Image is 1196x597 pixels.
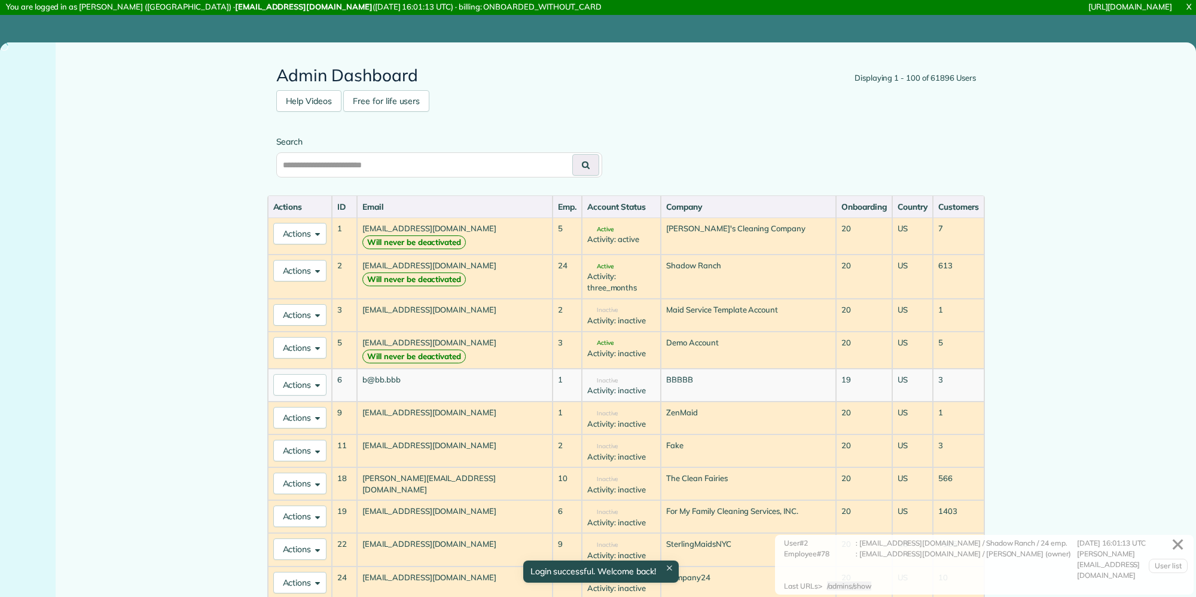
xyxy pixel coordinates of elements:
[553,434,582,467] td: 2
[587,509,618,515] span: Inactive
[276,66,976,85] h2: Admin Dashboard
[553,467,582,500] td: 10
[933,218,984,255] td: 7
[337,201,352,213] div: ID
[553,218,582,255] td: 5
[553,299,582,332] td: 2
[273,260,327,281] button: Actions
[933,402,984,434] td: 1
[818,581,877,592] div: >
[357,467,553,500] td: [PERSON_NAME][EMAIL_ADDRESS][DOMAIN_NAME]
[661,467,836,500] td: The Clean Fairies
[661,533,836,566] td: SterlingMaidsNYC
[362,350,466,363] strong: Will never be deactivated
[332,402,357,434] td: 9
[357,218,553,255] td: [EMAIL_ADDRESS][DOMAIN_NAME]
[933,434,984,467] td: 3
[273,223,327,244] button: Actions
[587,226,614,232] span: Active
[357,533,553,566] td: [EMAIL_ADDRESS][DOMAIN_NAME]
[892,500,933,533] td: US
[933,369,984,402] td: 3
[357,369,553,402] td: b@bb.bbb
[558,201,576,213] div: Emp.
[856,538,1077,549] div: : [EMAIL_ADDRESS][DOMAIN_NAME] / Shadow Ranch / 24 emp.
[587,583,656,594] div: Activity: inactive
[273,407,327,428] button: Actions
[332,434,357,467] td: 11
[836,255,892,299] td: 20
[836,500,892,533] td: 20
[892,332,933,369] td: US
[273,374,327,396] button: Actions
[841,201,887,213] div: Onboarding
[276,90,342,112] a: Help Videos
[892,299,933,332] td: US
[661,369,836,402] td: BBBBB
[836,434,892,467] td: 20
[587,234,656,245] div: Activity: active
[343,90,429,112] a: Free for life users
[892,255,933,299] td: US
[273,304,327,326] button: Actions
[553,533,582,566] td: 9
[892,434,933,467] td: US
[661,434,836,467] td: Fake
[892,402,933,434] td: US
[661,218,836,255] td: [PERSON_NAME]'s Cleaning Company
[1077,549,1185,581] div: [PERSON_NAME][EMAIL_ADDRESS][DOMAIN_NAME]
[1149,559,1188,573] a: User list
[553,332,582,369] td: 3
[933,332,984,369] td: 5
[362,235,466,249] strong: Will never be deactivated
[587,476,618,482] span: Inactive
[235,2,373,11] strong: [EMAIL_ADDRESS][DOMAIN_NAME]
[892,467,933,500] td: US
[332,255,357,299] td: 2
[357,402,553,434] td: [EMAIL_ADDRESS][DOMAIN_NAME]
[1077,538,1185,549] div: [DATE] 16:01:13 UTC
[332,369,357,402] td: 6
[587,271,656,293] div: Activity: three_months
[273,572,327,593] button: Actions
[357,255,553,299] td: [EMAIL_ADDRESS][DOMAIN_NAME]
[332,533,357,566] td: 22
[856,549,1077,581] div: : [EMAIL_ADDRESS][DOMAIN_NAME] / [PERSON_NAME] (owner)
[587,340,614,346] span: Active
[784,538,856,549] div: User#2
[357,434,553,467] td: [EMAIL_ADDRESS][DOMAIN_NAME]
[661,500,836,533] td: For My Family Cleaning Services, INC.
[332,332,357,369] td: 5
[587,385,656,396] div: Activity: inactive
[836,369,892,402] td: 19
[855,72,976,84] div: Displaying 1 - 100 of 61896 Users
[836,299,892,332] td: 20
[1165,530,1191,559] a: ✕
[898,201,927,213] div: Country
[933,533,984,566] td: 7985
[892,218,933,255] td: US
[784,549,856,581] div: Employee#78
[836,402,892,434] td: 20
[587,484,656,495] div: Activity: inactive
[836,218,892,255] td: 20
[892,369,933,402] td: US
[273,201,327,213] div: Actions
[357,332,553,369] td: [EMAIL_ADDRESS][DOMAIN_NAME]
[332,467,357,500] td: 18
[553,500,582,533] td: 6
[933,467,984,500] td: 566
[666,201,831,213] div: Company
[357,299,553,332] td: [EMAIL_ADDRESS][DOMAIN_NAME]
[587,443,618,449] span: Inactive
[1088,2,1172,11] a: [URL][DOMAIN_NAME]
[587,418,656,430] div: Activity: inactive
[273,337,327,359] button: Actions
[938,201,979,213] div: Customers
[587,550,656,561] div: Activity: inactive
[587,451,656,463] div: Activity: inactive
[357,500,553,533] td: [EMAIL_ADDRESS][DOMAIN_NAME]
[362,201,547,213] div: Email
[362,273,466,286] strong: Will never be deactivated
[587,411,618,417] span: Inactive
